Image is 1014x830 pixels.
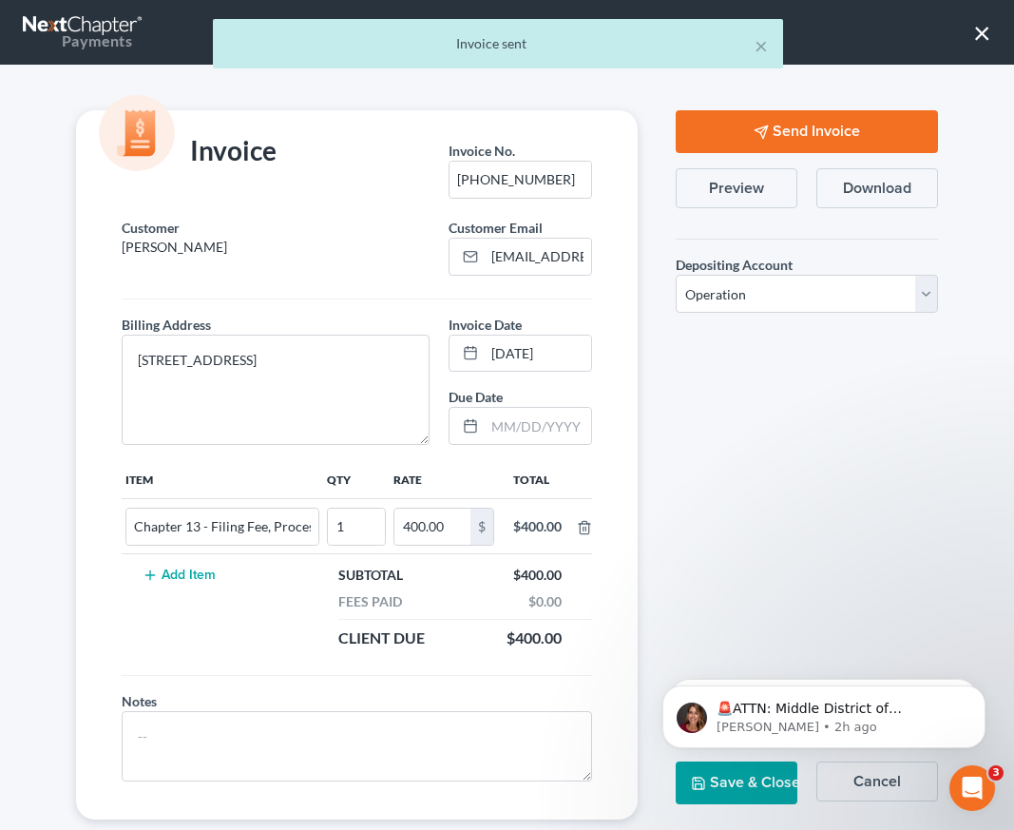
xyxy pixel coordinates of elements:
div: Client Due [329,627,434,649]
label: Notes [122,691,157,711]
button: Add Item [137,568,220,583]
th: Qty [323,460,390,498]
button: × [973,17,991,48]
button: × [755,34,768,57]
span: Invoice No. [449,143,515,159]
iframe: Intercom notifications message [634,646,1014,779]
div: Invoice sent [228,34,768,53]
div: Fees Paid [329,592,411,611]
span: Invoice Date [449,317,522,333]
div: $400.00 [497,627,571,649]
div: $0.00 [519,592,571,611]
div: $400.00 [504,566,571,585]
th: Item [122,460,323,498]
th: Total [498,460,577,498]
div: Invoice [112,133,286,171]
label: Due Date [449,387,503,407]
iframe: Intercom live chat [949,765,995,811]
input: MM/DD/YYYY [485,408,592,444]
button: Save & Close [676,762,797,804]
span: Depositing Account [676,257,793,273]
button: Cancel [816,762,938,801]
input: -- [450,162,592,198]
input: Enter email... [485,239,592,275]
span: Customer Email [449,220,543,236]
button: Preview [676,168,797,208]
img: icon-money-cc55cd5b71ee43c44ef0efbab91310903cbf28f8221dba23c0d5ca797e203e98.svg [99,95,175,171]
button: Download [816,168,938,208]
input: MM/DD/YYYY [485,336,592,372]
input: 0.00 [394,509,470,545]
input: -- [126,509,318,545]
p: [PERSON_NAME] [122,238,430,257]
div: $ [470,509,493,545]
div: $400.00 [513,517,562,536]
th: Rate [390,460,498,498]
label: Customer [122,218,180,238]
div: Subtotal [329,566,412,585]
a: Payments [23,10,144,55]
button: Send Invoice [676,110,938,153]
span: Billing Address [122,317,211,333]
input: -- [328,509,385,545]
span: 3 [988,765,1004,781]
